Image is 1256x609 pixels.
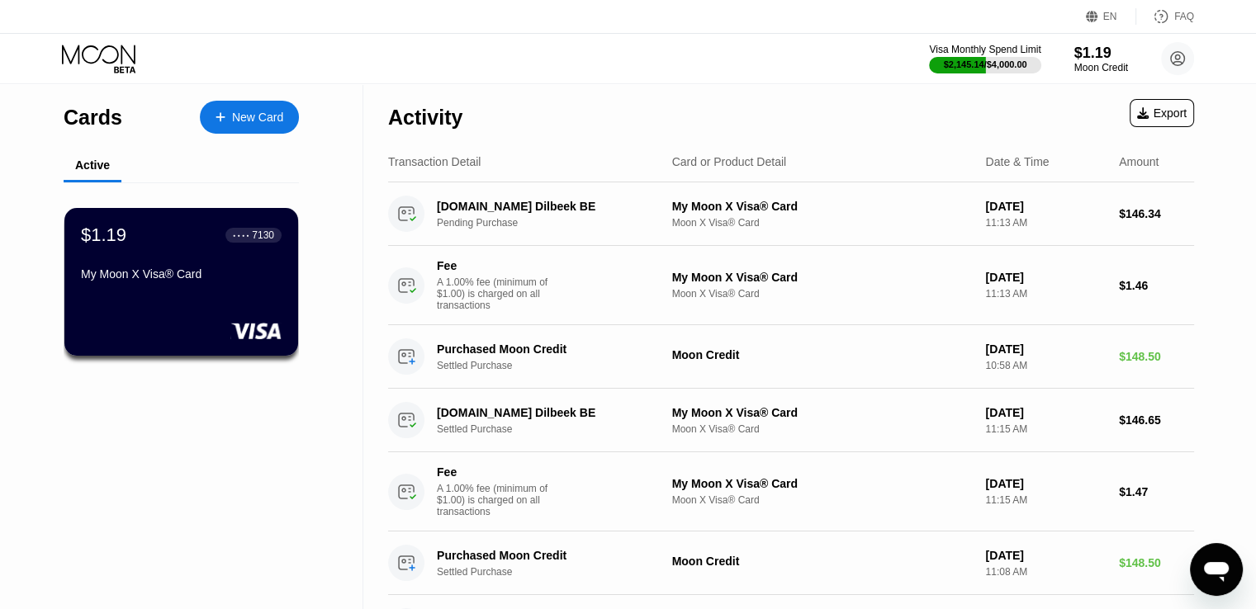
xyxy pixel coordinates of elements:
[388,531,1194,595] div: Purchased Moon CreditSettled PurchaseMoon Credit[DATE]11:08 AM$148.50
[388,182,1194,246] div: [DOMAIN_NAME] Dilbeek BEPending PurchaseMy Moon X Visa® CardMoon X Visa® Card[DATE]11:13 AM$146.34
[929,44,1040,55] div: Visa Monthly Spend Limit
[252,229,274,241] div: 7130
[985,342,1106,356] div: [DATE]
[437,276,561,311] div: A 1.00% fee (minimum of $1.00) is charged on all transactions
[985,288,1106,300] div: 11:13 AM
[437,259,552,272] div: Fee
[64,106,122,130] div: Cards
[1119,556,1194,569] div: $148.50
[672,477,973,490] div: My Moon X Visa® Card
[985,494,1106,506] div: 11:15 AM
[81,224,126,246] div: $1.19
[75,158,110,172] div: Active
[1137,106,1187,120] div: Export
[437,217,680,229] div: Pending Purchase
[437,549,663,562] div: Purchased Moon Credit
[672,406,973,419] div: My Moon X Visa® Card
[672,155,787,168] div: Card or Product Detail
[64,208,298,356] div: $1.19● ● ● ●7130My Moon X Visa® Card
[437,423,680,435] div: Settled Purchase
[985,566,1106,578] div: 11:08 AM
[1119,350,1194,363] div: $148.50
[1119,155,1159,168] div: Amount
[985,477,1106,490] div: [DATE]
[985,217,1106,229] div: 11:13 AM
[944,59,1027,69] div: $2,145.14 / $4,000.00
[1074,45,1128,62] div: $1.19
[672,348,973,361] div: Moon Credit
[232,111,283,125] div: New Card
[388,452,1194,531] div: FeeA 1.00% fee (minimum of $1.00) is charged on all transactionsMy Moon X Visa® CardMoon X Visa® ...
[1174,11,1194,22] div: FAQ
[1190,543,1243,596] iframe: Mesajlaşma penceresini başlatma düğmesi
[672,423,973,435] div: Moon X Visa® Card
[1119,279,1194,292] div: $1.46
[985,271,1106,284] div: [DATE]
[672,271,973,284] div: My Moon X Visa® Card
[388,246,1194,325] div: FeeA 1.00% fee (minimum of $1.00) is charged on all transactionsMy Moon X Visa® CardMoon X Visa® ...
[437,483,561,517] div: A 1.00% fee (minimum of $1.00) is charged on all transactions
[437,566,680,578] div: Settled Purchase
[437,360,680,371] div: Settled Purchase
[672,200,973,213] div: My Moon X Visa® Card
[1119,485,1194,498] div: $1.47
[985,549,1106,562] div: [DATE]
[437,200,663,213] div: [DOMAIN_NAME] Dilbeek BE
[672,288,973,300] div: Moon X Visa® Card
[1119,413,1194,427] div: $146.65
[388,106,462,130] div: Activity
[388,389,1194,452] div: [DOMAIN_NAME] Dilbeek BESettled PurchaseMy Moon X Visa® CardMoon X Visa® Card[DATE]11:15 AM$146.65
[1074,62,1128,73] div: Moon Credit
[985,360,1106,371] div: 10:58 AM
[1136,8,1194,25] div: FAQ
[985,200,1106,213] div: [DATE]
[985,406,1106,419] div: [DATE]
[81,267,282,281] div: My Moon X Visa® Card
[672,494,973,506] div: Moon X Visa® Card
[1074,45,1128,73] div: $1.19Moon Credit
[233,233,249,238] div: ● ● ● ●
[437,406,663,419] div: [DOMAIN_NAME] Dilbeek BE
[1086,8,1136,25] div: EN
[200,101,299,134] div: New Card
[1103,11,1117,22] div: EN
[985,423,1106,435] div: 11:15 AM
[929,44,1040,73] div: Visa Monthly Spend Limit$2,145.14/$4,000.00
[672,217,973,229] div: Moon X Visa® Card
[437,342,663,356] div: Purchased Moon Credit
[672,555,973,568] div: Moon Credit
[388,155,481,168] div: Transaction Detail
[388,325,1194,389] div: Purchased Moon CreditSettled PurchaseMoon Credit[DATE]10:58 AM$148.50
[985,155,1049,168] div: Date & Time
[437,465,552,479] div: Fee
[1119,207,1194,220] div: $146.34
[1130,99,1194,127] div: Export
